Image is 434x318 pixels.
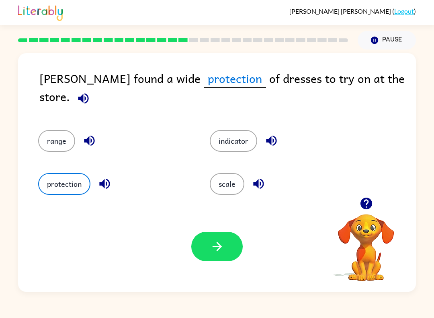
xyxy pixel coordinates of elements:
a: Logout [394,7,414,15]
span: protection [204,69,266,88]
span: [PERSON_NAME] [PERSON_NAME] [289,7,392,15]
button: protection [38,173,90,195]
img: Literably [18,3,63,21]
div: [PERSON_NAME] found a wide of dresses to try on at the store. [39,69,416,114]
button: indicator [210,130,257,152]
video: Your browser must support playing .mp4 files to use Literably. Please try using another browser. [326,202,406,282]
button: scale [210,173,244,195]
div: ( ) [289,7,416,15]
button: range [38,130,75,152]
button: Pause [358,31,416,50]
